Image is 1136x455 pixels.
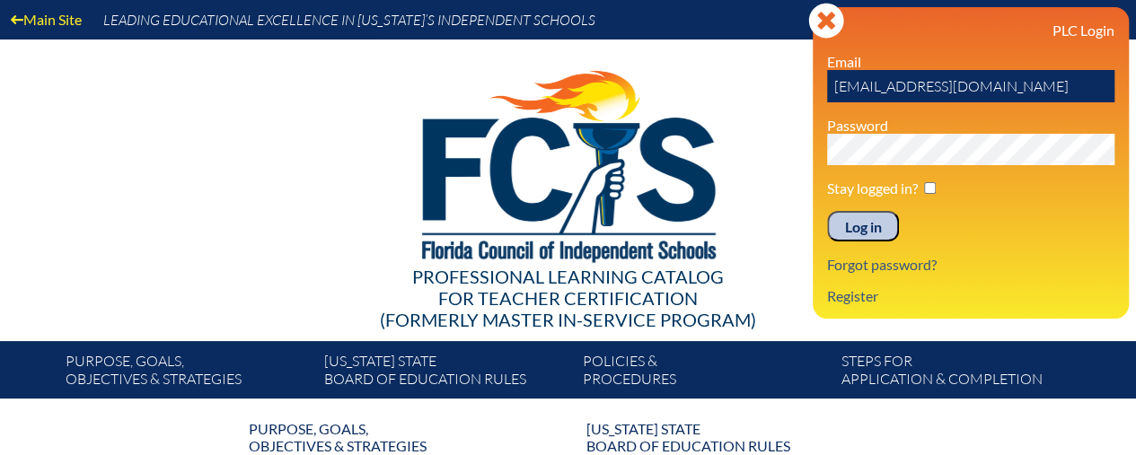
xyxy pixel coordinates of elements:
h3: PLC Login [827,22,1114,39]
a: Policies &Procedures [576,348,834,398]
input: Log in [827,211,899,241]
div: Professional Learning Catalog (formerly Master In-service Program) [51,266,1086,330]
label: Email [827,53,861,70]
label: Stay logged in? [827,179,918,197]
a: Steps forapplication & completion [834,348,1093,398]
img: FCISlogo221.eps [383,39,753,284]
a: Main Site [4,7,89,31]
span: for Teacher Certification [438,287,698,309]
label: Password [827,117,888,134]
a: Forgot password? [820,252,944,276]
a: [US_STATE] StateBoard of Education rules [317,348,576,398]
svg: Close [808,3,844,39]
a: Purpose, goals,objectives & strategies [58,348,317,398]
a: Register [820,284,885,308]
